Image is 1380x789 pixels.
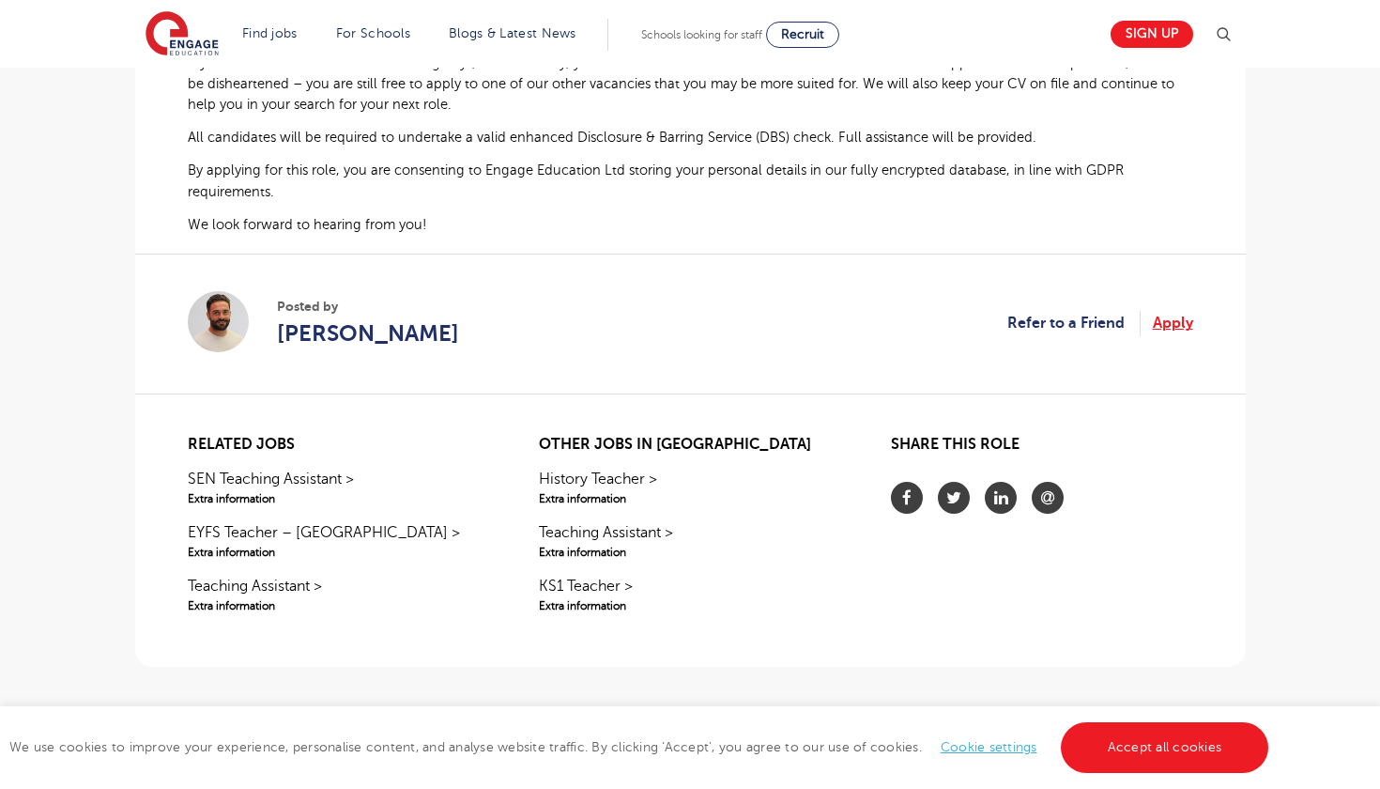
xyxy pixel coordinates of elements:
[188,544,489,561] span: Extra information
[188,575,489,614] a: Teaching Assistant >Extra information
[1153,311,1193,335] a: Apply
[1061,722,1269,773] a: Accept all cookies
[539,468,840,507] a: History Teacher >Extra information
[891,436,1192,463] h2: Share this role
[188,55,1184,112] span: If you’re not contacted within 2 working days, unfortunately, you have not been successful in thi...
[277,317,459,350] a: [PERSON_NAME]
[539,575,840,614] a: KS1 Teacher >Extra information
[188,597,489,614] span: Extra information
[539,521,840,561] a: Teaching Assistant >Extra information
[539,597,840,614] span: Extra information
[539,490,840,507] span: Extra information
[188,521,489,561] a: EYFS Teacher – [GEOGRAPHIC_DATA] >Extra information
[146,11,219,58] img: Engage Education
[641,28,762,41] span: Schools looking for staff
[1111,21,1193,48] a: Sign up
[781,27,824,41] span: Recruit
[188,436,489,454] h2: Related jobs
[188,217,427,232] span: We look forward to hearing from you!
[539,544,840,561] span: Extra information
[539,436,840,454] h2: Other jobs in [GEOGRAPHIC_DATA]
[188,130,1036,145] span: All candidates will be required to undertake a valid enhanced Disclosure & Barring Service (DBS) ...
[188,468,489,507] a: SEN Teaching Assistant >Extra information
[1007,311,1141,335] a: Refer to a Friend
[188,490,489,507] span: Extra information
[9,740,1273,754] span: We use cookies to improve your experience, personalise content, and analyse website traffic. By c...
[766,22,839,48] a: Recruit
[277,297,459,317] span: Posted by
[336,26,410,40] a: For Schools
[188,162,1124,198] span: By applying for this role, you are consenting to Engage Education Ltd storing your personal detai...
[449,26,576,40] a: Blogs & Latest News
[941,740,1037,754] a: Cookie settings
[242,26,298,40] a: Find jobs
